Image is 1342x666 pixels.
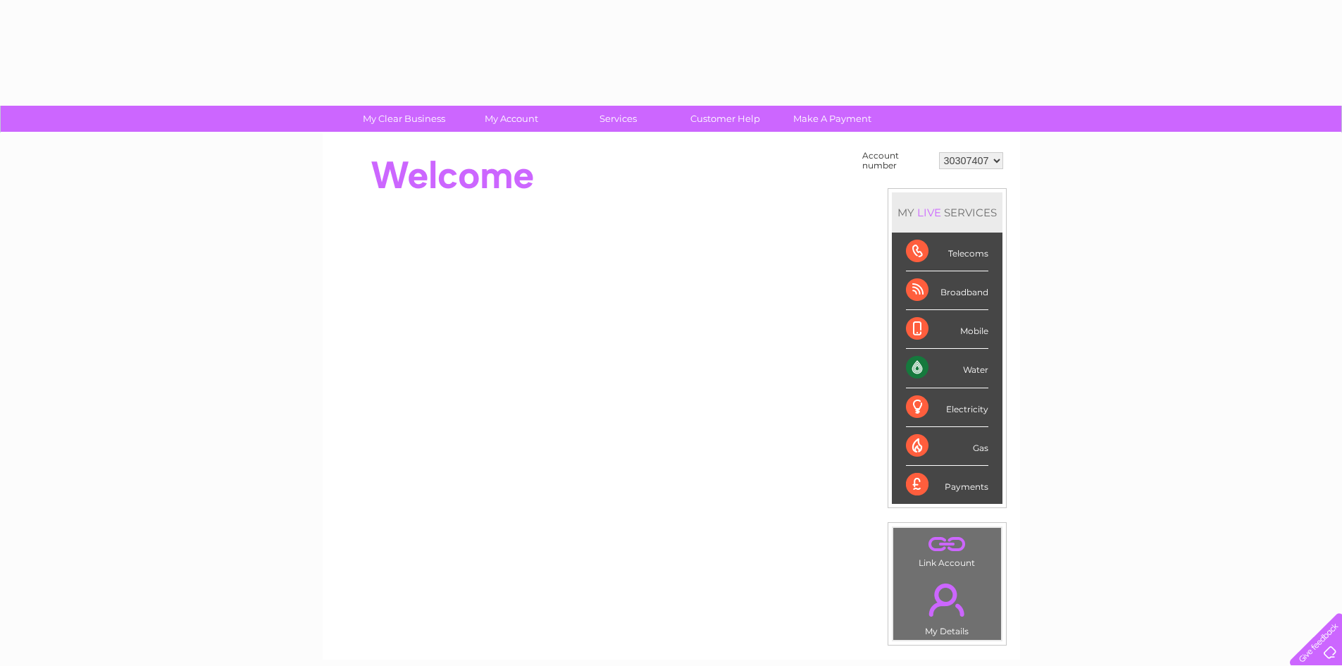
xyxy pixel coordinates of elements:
div: MY SERVICES [892,192,1002,233]
div: Mobile [906,310,988,349]
div: Payments [906,466,988,504]
td: Account number [859,147,936,174]
a: My Account [453,106,569,132]
a: . [897,531,998,556]
td: My Details [893,572,1002,641]
div: Telecoms [906,233,988,271]
a: Make A Payment [774,106,890,132]
a: Customer Help [667,106,783,132]
a: My Clear Business [346,106,462,132]
div: Broadband [906,271,988,310]
div: Electricity [906,388,988,427]
td: Link Account [893,527,1002,572]
a: . [897,575,998,624]
div: Gas [906,427,988,466]
div: LIVE [914,206,944,219]
div: Water [906,349,988,388]
a: Services [560,106,676,132]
